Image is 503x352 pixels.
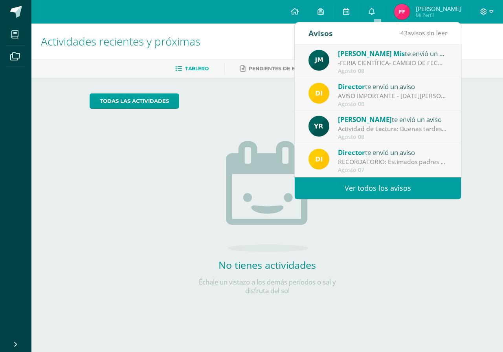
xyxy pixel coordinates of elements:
[338,48,447,58] div: te envió un aviso
[400,29,408,37] span: 43
[416,12,461,18] span: Mi Perfil
[338,134,447,140] div: Agosto 08
[338,58,447,67] div: -FERIA CIENTÍFICA- CAMBIO DE FECHA-: Buena tarde queridos estudiantes espero se encuentren bien. ...
[308,116,329,137] img: 765d7ba1372dfe42393184f37ff644ec.png
[338,124,447,133] div: Actividad de Lectura: Buenas tardes Adjunto las instrucciones del ejercicio que se iba a trabajar...
[308,50,329,71] img: 6bd1f88eaa8f84a993684add4ac8f9ce.png
[90,93,179,109] a: todas las Actividades
[338,82,365,91] span: Director
[240,62,316,75] a: Pendientes de entrega
[338,167,447,173] div: Agosto 07
[338,81,447,91] div: te envió un aviso
[226,141,308,252] img: no_activities.png
[400,29,447,37] span: avisos sin leer
[338,157,447,166] div: RECORDATORIO: Estimados padres de familia y/o encargados. Compartimos información a tomar en cuen...
[338,115,392,124] span: [PERSON_NAME]
[338,68,447,75] div: Agosto 08
[175,62,209,75] a: Tablero
[338,148,365,157] span: Director
[308,149,329,170] img: f0b35651ae50ff9c693c4cbd3f40c4bb.png
[338,147,447,157] div: te envió un aviso
[416,5,461,13] span: [PERSON_NAME]
[41,34,200,49] span: Actividades recientes y próximas
[338,114,447,124] div: te envió un aviso
[394,4,410,20] img: 65558e44f431300cc0cfe5e855ab00aa.png
[308,22,333,44] div: Avisos
[189,278,346,295] p: Échale un vistazo a los demás períodos o sal y disfruta del sol
[249,66,316,71] span: Pendientes de entrega
[338,101,447,108] div: Agosto 08
[308,83,329,104] img: f0b35651ae50ff9c693c4cbd3f40c4bb.png
[185,66,209,71] span: Tablero
[189,258,346,272] h2: No tienes actividades
[295,177,461,199] a: Ver todos los avisos
[338,91,447,100] div: AVISO IMPORTANTE - LUNES 11 DE AGOSTO: Estimados padres de familia y/o encargados: Les informamos...
[338,49,405,58] span: [PERSON_NAME] Mis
